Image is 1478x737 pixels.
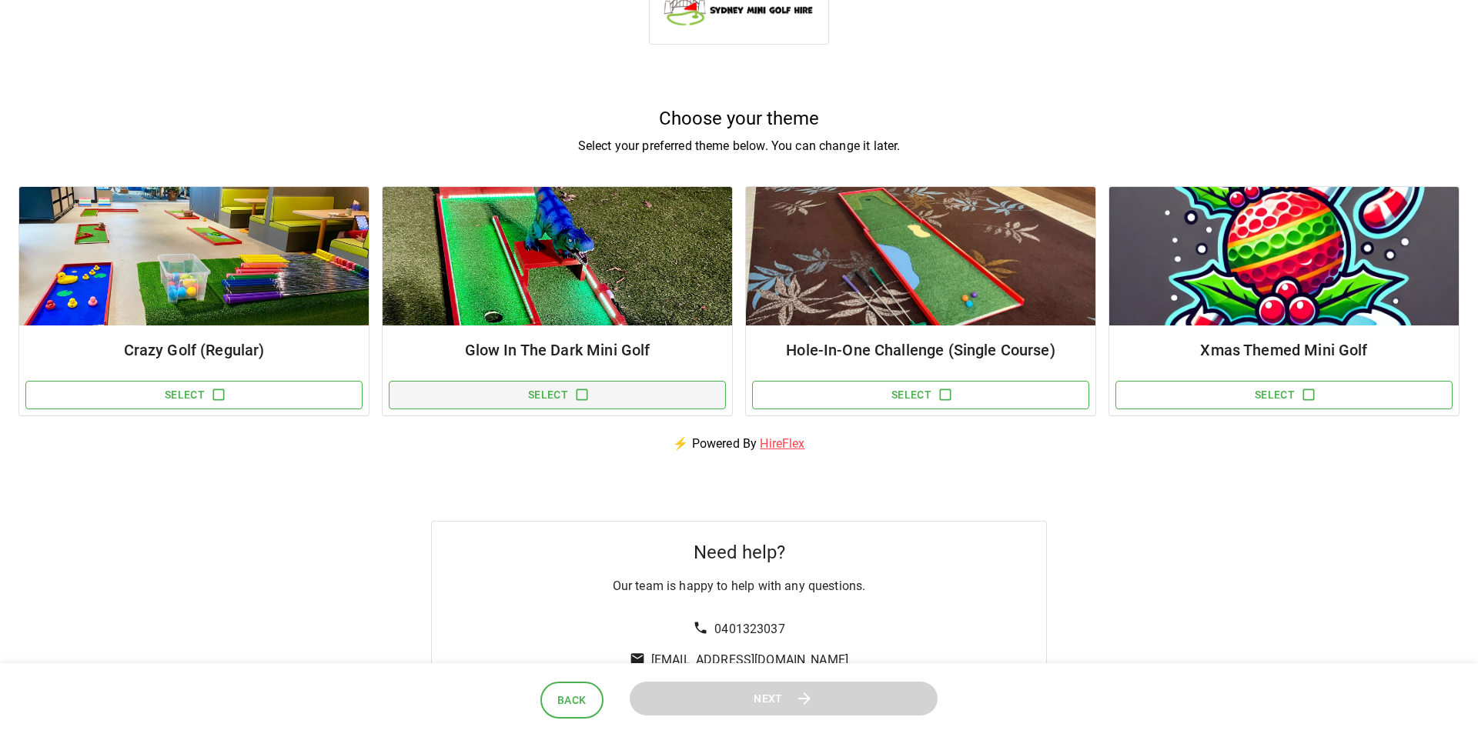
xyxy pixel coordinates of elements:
[630,682,938,716] button: Next
[754,689,783,709] span: Next
[383,187,732,325] img: Package
[1109,187,1459,325] img: Package
[25,381,363,409] button: Select
[654,416,823,472] p: ⚡ Powered By
[1122,338,1446,362] h6: Xmas Themed Mini Golf
[714,620,785,639] p: 0401323037
[557,691,587,710] span: Back
[1115,381,1453,409] button: Select
[752,381,1089,409] button: Select
[18,106,1460,131] h5: Choose your theme
[746,187,1095,325] img: Package
[18,137,1460,155] p: Select your preferred theme below. You can change it later.
[540,682,604,719] button: Back
[760,436,804,451] a: HireFlex
[651,652,848,667] a: [EMAIL_ADDRESS][DOMAIN_NAME]
[395,338,720,362] h6: Glow In The Dark Mini Golf
[758,338,1083,362] h6: Hole-In-One Challenge (Single Course)
[613,577,866,595] p: Our team is happy to help with any questions.
[389,381,726,409] button: Select
[32,338,356,362] h6: Crazy Golf (Regular)
[694,540,785,565] h5: Need help?
[19,187,369,325] img: Package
